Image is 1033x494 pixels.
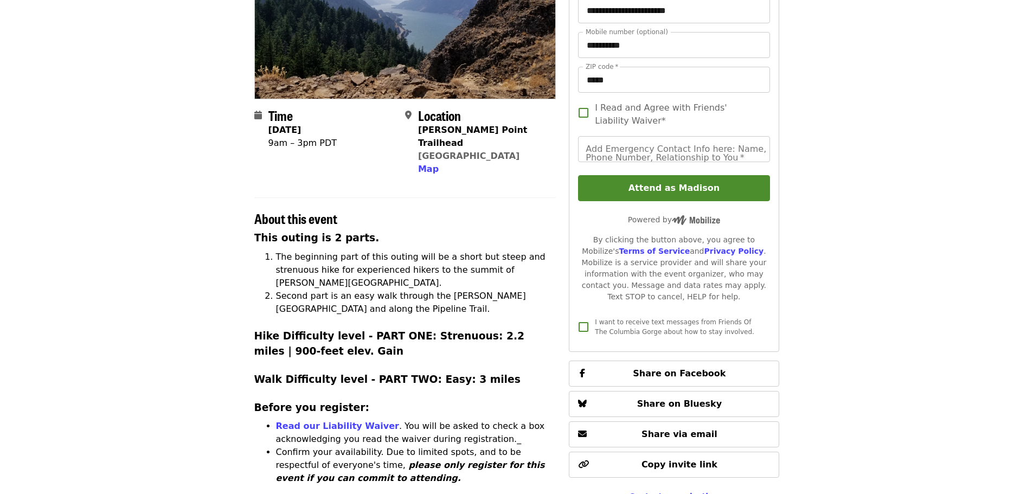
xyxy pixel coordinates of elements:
[405,110,412,120] i: map-marker-alt icon
[268,125,301,135] strong: [DATE]
[276,446,556,485] p: Confirm your availability. Due to limited spots, and to be respectful of everyone's time,
[276,420,556,446] p: . You will be asked to check a box acknowledging you read the waiver during registration._
[586,29,668,35] label: Mobile number (optional)
[569,421,779,447] button: Share via email
[578,234,769,303] div: By clicking the button above, you agree to Mobilize's and . Mobilize is a service provider and wi...
[254,400,556,415] h3: Before you register:
[268,106,293,125] span: Time
[569,391,779,417] button: Share on Bluesky
[276,460,545,483] em: please only register for this event if you can commit to attending.
[578,67,769,93] input: ZIP code
[254,329,556,359] h3: Hike Difficulty level - PART ONE: Strenuous: 2.2 miles | 900-feet elev. Gain
[595,318,754,336] span: I want to receive text messages from Friends Of The Columbia Gorge about how to stay involved.
[276,251,556,290] li: The beginning part of this outing will be a short but steep and strenuous hike for experienced hi...
[569,452,779,478] button: Copy invite link
[276,421,399,431] a: Read our Liability Waiver
[276,290,556,316] li: Second part is an easy walk through the [PERSON_NAME][GEOGRAPHIC_DATA] and along the Pipeline Trail.
[268,137,337,150] div: 9am – 3pm PDT
[641,459,717,470] span: Copy invite link
[418,125,528,148] strong: [PERSON_NAME] Point Trailhead
[641,429,717,439] span: Share via email
[418,163,439,176] button: Map
[578,136,769,162] input: Add Emergency Contact Info here: Name, Phone Number, Relationship to You
[418,164,439,174] span: Map
[628,215,720,224] span: Powered by
[569,361,779,387] button: Share on Facebook
[418,151,519,161] a: [GEOGRAPHIC_DATA]
[578,175,769,201] button: Attend as Madison
[578,32,769,58] input: Mobile number (optional)
[619,247,690,255] a: Terms of Service
[704,247,763,255] a: Privacy Policy
[254,110,262,120] i: calendar icon
[254,372,556,387] h3: Walk Difficulty level - PART TWO: Easy: 3 miles
[595,101,761,127] span: I Read and Agree with Friends' Liability Waiver*
[254,209,337,228] span: About this event
[637,399,722,409] span: Share on Bluesky
[418,106,461,125] span: Location
[254,230,556,246] h3: This outing is 2 parts.
[586,63,618,70] label: ZIP code
[633,368,726,378] span: Share on Facebook
[672,215,720,225] img: Powered by Mobilize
